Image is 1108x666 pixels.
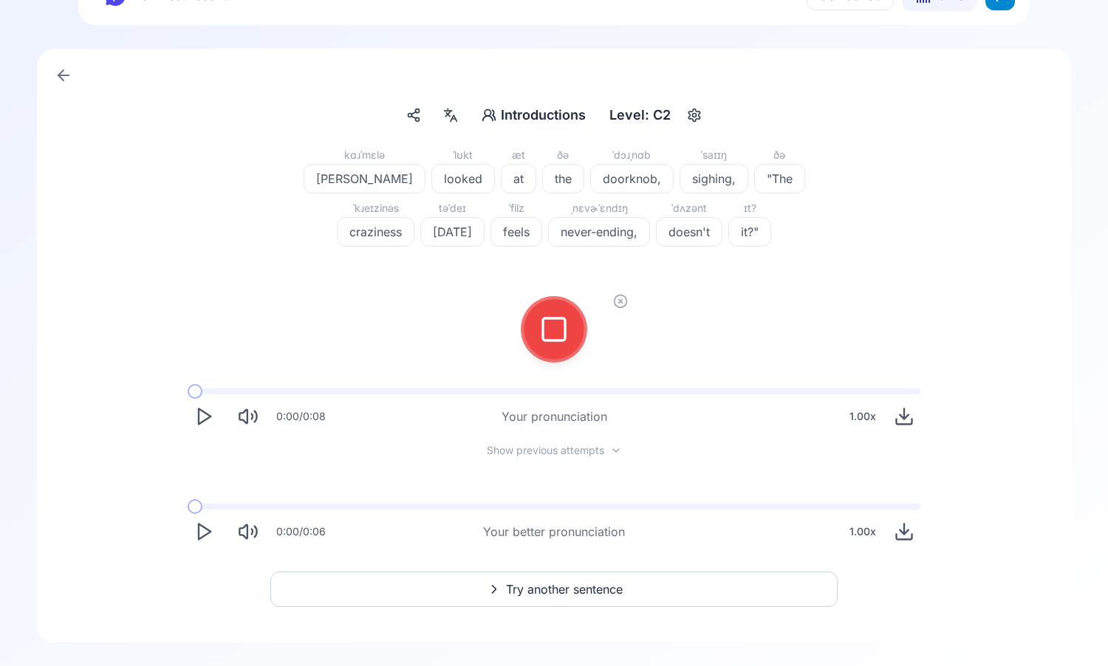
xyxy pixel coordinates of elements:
button: the [542,164,584,193]
button: craziness [337,217,414,247]
div: ðə [542,146,584,164]
div: təˈdeɪ [420,199,485,217]
button: Mute [232,400,264,433]
div: ˈlʊkt [431,146,495,164]
button: sighing, [680,164,748,193]
div: ˈfilz [490,199,542,217]
div: ˈdɔɹˌnɑb [590,146,674,164]
div: 0:00 / 0:08 [276,409,326,424]
button: never-ending, [548,217,650,247]
button: feels [490,217,542,247]
div: kɑɹˈmɛlə [304,146,425,164]
div: Your pronunciation [502,408,607,425]
div: ðə [754,146,805,164]
span: Introductions [501,105,586,126]
div: Your better pronunciation [483,523,625,540]
span: the [543,170,584,188]
span: doesn't [657,223,722,241]
span: Show previous attempts [487,443,604,458]
button: Play [188,400,220,433]
span: [DATE] [421,223,484,241]
button: doesn't [656,217,722,247]
button: Download audio [888,400,920,433]
div: 1.00 x [844,517,882,546]
span: sighing, [680,170,748,188]
div: ɪt? [728,199,771,217]
div: ˈkɹeɪzinəs [337,199,414,217]
button: Introductions [476,102,592,128]
span: it?" [729,223,770,241]
div: ˌnɛvɚˈɛndɪŋ [548,199,650,217]
button: it?" [728,217,771,247]
button: Download audio [888,515,920,548]
button: Try another sentence [270,571,838,607]
button: "The [754,164,805,193]
div: ˈdʌzənt [656,199,722,217]
button: Mute [232,515,264,548]
span: "The [755,170,804,188]
button: [PERSON_NAME] [304,164,425,193]
button: Level: C2 [603,102,706,128]
button: Play [188,515,220,548]
span: [PERSON_NAME] [304,170,425,188]
button: [DATE] [420,217,485,247]
span: feels [491,223,541,241]
button: Show previous attempts [475,444,634,456]
span: at [502,170,536,188]
div: 0:00 / 0:06 [276,524,326,539]
span: never-ending, [549,223,649,241]
span: doorknob, [591,170,673,188]
div: 1.00 x [844,402,882,431]
div: æt [501,146,536,164]
div: ˈsaɪɪŋ [680,146,748,164]
button: doorknob, [590,164,674,193]
span: looked [432,170,494,188]
div: Level: C2 [603,102,677,128]
button: looked [431,164,495,193]
span: Try another sentence [506,580,623,598]
button: at [501,164,536,193]
span: craziness [338,223,414,241]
